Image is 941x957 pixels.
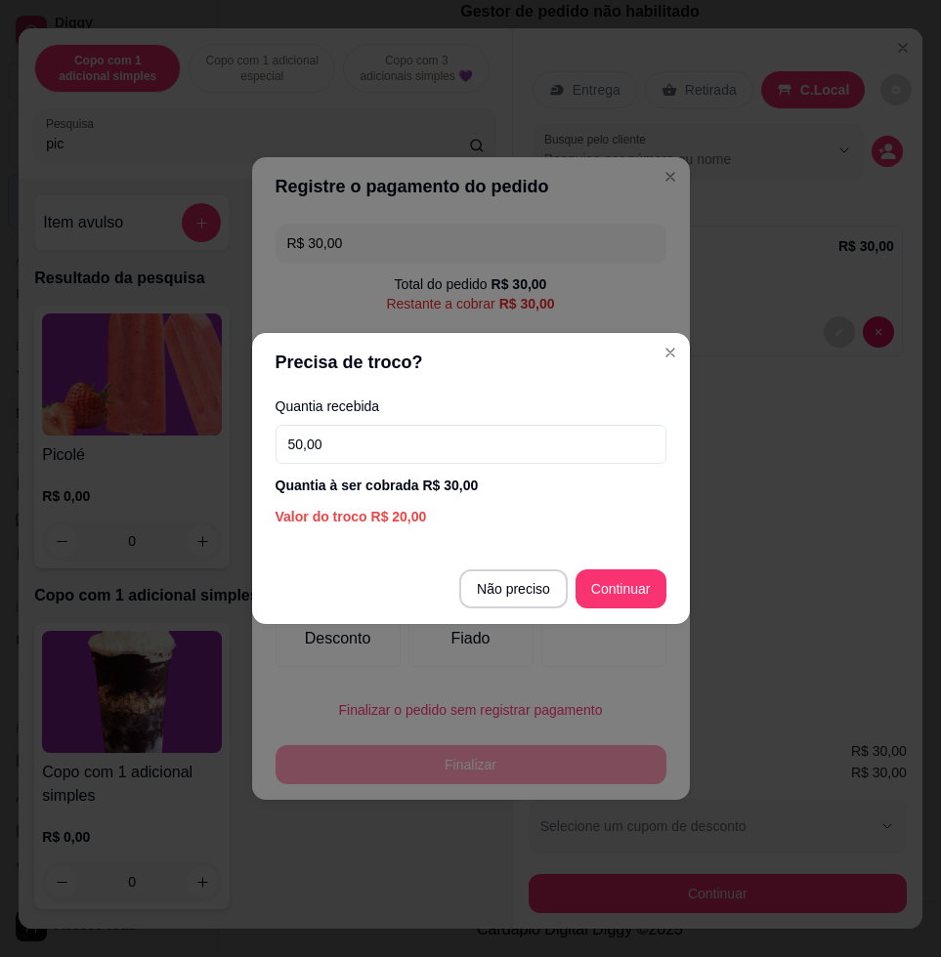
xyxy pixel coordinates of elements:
button: Close [655,337,686,368]
button: Não preciso [459,569,568,608]
header: Precisa de troco? [252,333,690,392]
div: Valor do troco R$ 20,00 [276,507,666,526]
button: Continuar [576,569,666,608]
label: Quantia recebida [276,399,666,413]
div: Quantia à ser cobrada R$ 30,00 [276,476,666,495]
